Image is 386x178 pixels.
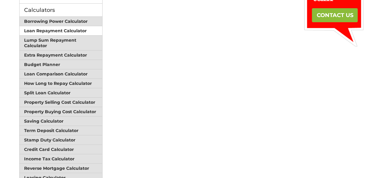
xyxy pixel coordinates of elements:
a: Property Buying Cost Calculator [20,107,103,117]
a: CONTACT US [312,8,358,22]
a: Lump Sum Repayment Calculator [20,36,103,51]
a: Loan Repayment Calculator [20,26,103,36]
a: Split Loan Calculator [20,88,103,98]
a: Extra Repayment Calculator [20,51,103,60]
div: Calculators [19,4,103,17]
a: Reverse Mortgage Calculator [20,164,103,173]
a: Stamp Duty Calculator [20,135,103,145]
a: Budget Planner [20,60,103,69]
a: Income Tax Calculator [20,154,103,164]
a: Borrowing Power Calculator [20,17,103,26]
a: Saving Calculator [20,117,103,126]
a: Credit Card Calculator [20,145,103,154]
a: Term Deposit Calculator [20,126,103,135]
a: Property Selling Cost Calculator [20,98,103,107]
a: How Long to Repay Calculator [20,79,103,88]
a: Loan Comparison Calculator [20,69,103,79]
